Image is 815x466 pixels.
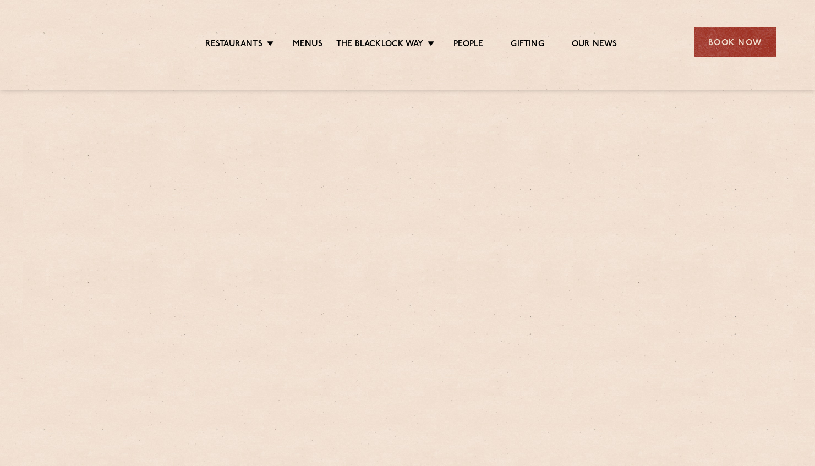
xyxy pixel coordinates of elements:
[453,39,483,51] a: People
[39,10,134,74] img: svg%3E
[293,39,322,51] a: Menus
[336,39,423,51] a: The Blacklock Way
[572,39,617,51] a: Our News
[205,39,262,51] a: Restaurants
[694,27,776,57] div: Book Now
[511,39,544,51] a: Gifting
